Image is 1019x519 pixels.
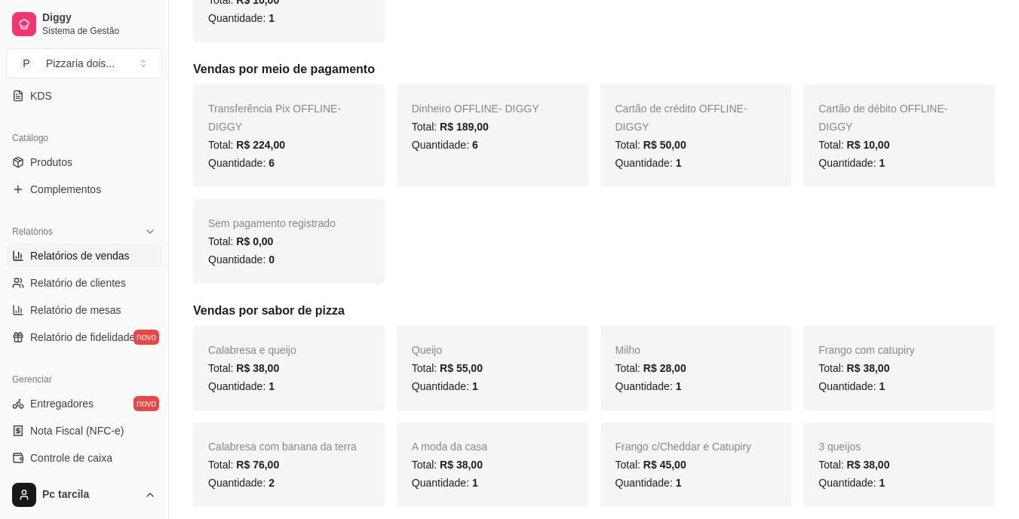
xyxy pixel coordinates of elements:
[19,56,34,71] span: P
[472,380,478,392] span: 1
[269,477,275,489] span: 2
[42,25,156,37] span: Sistema de Gestão
[6,244,162,268] a: Relatórios de vendas
[847,139,890,151] span: R$ 10,00
[6,477,162,513] button: Pc tarcila
[412,344,442,356] span: Queijo
[193,60,995,78] h5: Vendas por meio de pagamento
[236,362,279,374] span: R$ 38,00
[42,488,138,502] span: Pc tarcila
[615,441,752,453] span: Frango c/Cheddar e Catupiry
[847,459,890,471] span: R$ 38,00
[236,459,279,471] span: R$ 76,00
[643,459,686,471] span: R$ 45,00
[46,56,115,71] div: Pizzaria dois ...
[208,380,275,392] span: Quantidade:
[208,139,285,151] span: Total:
[818,103,947,133] span: Cartão de débito OFFLINE - DIGGY
[643,362,686,374] span: R$ 28,00
[412,459,483,471] span: Total:
[818,362,889,374] span: Total:
[412,103,539,115] span: Dinheiro OFFLINE - DIGGY
[412,441,487,453] span: A moda da casa
[472,477,478,489] span: 1
[615,459,686,471] span: Total:
[269,157,275,169] span: 6
[6,446,162,470] a: Controle de caixa
[30,302,121,318] span: Relatório de mesas
[30,396,94,411] span: Entregadores
[6,84,162,108] a: KDS
[208,253,275,266] span: Quantidade:
[615,344,640,356] span: Milho
[440,459,483,471] span: R$ 38,00
[30,248,130,263] span: Relatórios de vendas
[6,126,162,150] div: Catálogo
[6,177,162,201] a: Complementos
[208,477,275,489] span: Quantidade:
[42,11,156,25] span: Diggy
[412,121,489,133] span: Total:
[847,362,890,374] span: R$ 38,00
[30,450,112,465] span: Controle de caixa
[269,380,275,392] span: 1
[236,235,273,247] span: R$ 0,00
[818,157,885,169] span: Quantidade:
[12,226,53,238] span: Relatórios
[208,157,275,169] span: Quantidade:
[676,380,682,392] span: 1
[208,459,279,471] span: Total:
[6,150,162,174] a: Produtos
[6,6,162,42] a: DiggySistema de Gestão
[615,103,747,133] span: Cartão de crédito OFFLINE - DIGGY
[615,139,686,151] span: Total:
[879,477,885,489] span: 1
[6,271,162,295] a: Relatório de clientes
[208,235,273,247] span: Total:
[6,392,162,416] a: Entregadoresnovo
[818,477,885,489] span: Quantidade:
[30,423,124,438] span: Nota Fiscal (NFC-e)
[472,139,478,151] span: 6
[412,380,478,392] span: Quantidade:
[818,344,915,356] span: Frango com catupiry
[208,344,296,356] span: Calabresa e queijo
[818,380,885,392] span: Quantidade:
[6,419,162,443] a: Nota Fiscal (NFC-e)
[6,367,162,392] div: Gerenciar
[30,275,126,290] span: Relatório de clientes
[269,12,275,24] span: 1
[269,253,275,266] span: 0
[193,302,995,320] h5: Vendas por sabor de pizza
[208,441,357,453] span: Calabresa com banana da terra
[208,362,279,374] span: Total:
[676,477,682,489] span: 1
[643,139,686,151] span: R$ 50,00
[30,182,101,197] span: Complementos
[412,477,478,489] span: Quantidade:
[6,325,162,349] a: Relatório de fidelidadenovo
[818,139,889,151] span: Total:
[236,139,285,151] span: R$ 224,00
[412,139,478,151] span: Quantidade:
[440,362,483,374] span: R$ 55,00
[208,103,341,133] span: Transferência Pix OFFLINE - DIGGY
[30,88,52,103] span: KDS
[615,362,686,374] span: Total:
[6,298,162,322] a: Relatório de mesas
[879,380,885,392] span: 1
[615,380,682,392] span: Quantidade:
[818,459,889,471] span: Total:
[412,362,483,374] span: Total:
[208,12,275,24] span: Quantidade:
[818,441,861,453] span: 3 queijos
[208,217,336,229] span: Sem pagamento registrado
[615,157,682,169] span: Quantidade:
[879,157,885,169] span: 1
[615,477,682,489] span: Quantidade:
[6,48,162,78] button: Select a team
[30,330,135,345] span: Relatório de fidelidade
[440,121,489,133] span: R$ 189,00
[676,157,682,169] span: 1
[30,155,72,170] span: Produtos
